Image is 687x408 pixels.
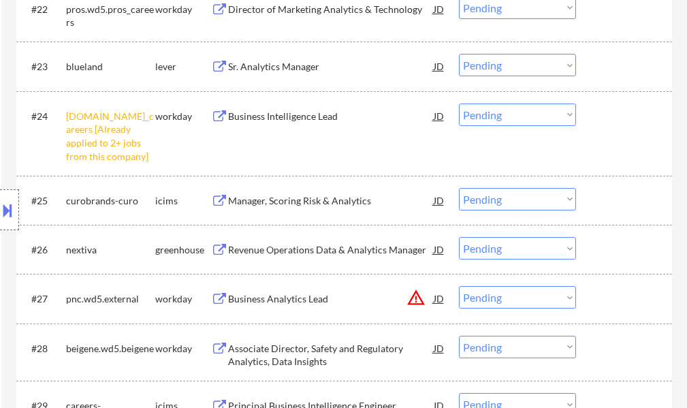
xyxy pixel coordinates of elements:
[66,3,155,29] div: pros.wd5.pros_careers
[155,342,211,356] div: workday
[228,3,434,16] div: Director of Marketing Analytics & Technology
[31,342,55,356] div: #28
[228,194,434,208] div: Manager, Scoring Risk & Analytics
[228,60,434,74] div: Sr. Analytics Manager
[228,292,434,306] div: Business Analytics Lead
[432,54,446,78] div: JD
[432,286,446,311] div: JD
[31,60,55,74] div: #23
[432,188,446,213] div: JD
[228,342,434,368] div: Associate Director, Safety and Regulatory Analytics, Data Insights
[406,288,426,307] button: warning_amber
[31,3,55,16] div: #22
[66,60,155,74] div: blueland
[432,237,446,262] div: JD
[155,60,211,74] div: lever
[432,104,446,128] div: JD
[228,243,434,257] div: Revenue Operations Data & Analytics Manager
[155,3,211,16] div: workday
[228,110,434,123] div: Business Intelligence Lead
[66,342,155,356] div: beigene.wd5.beigene
[432,336,446,360] div: JD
